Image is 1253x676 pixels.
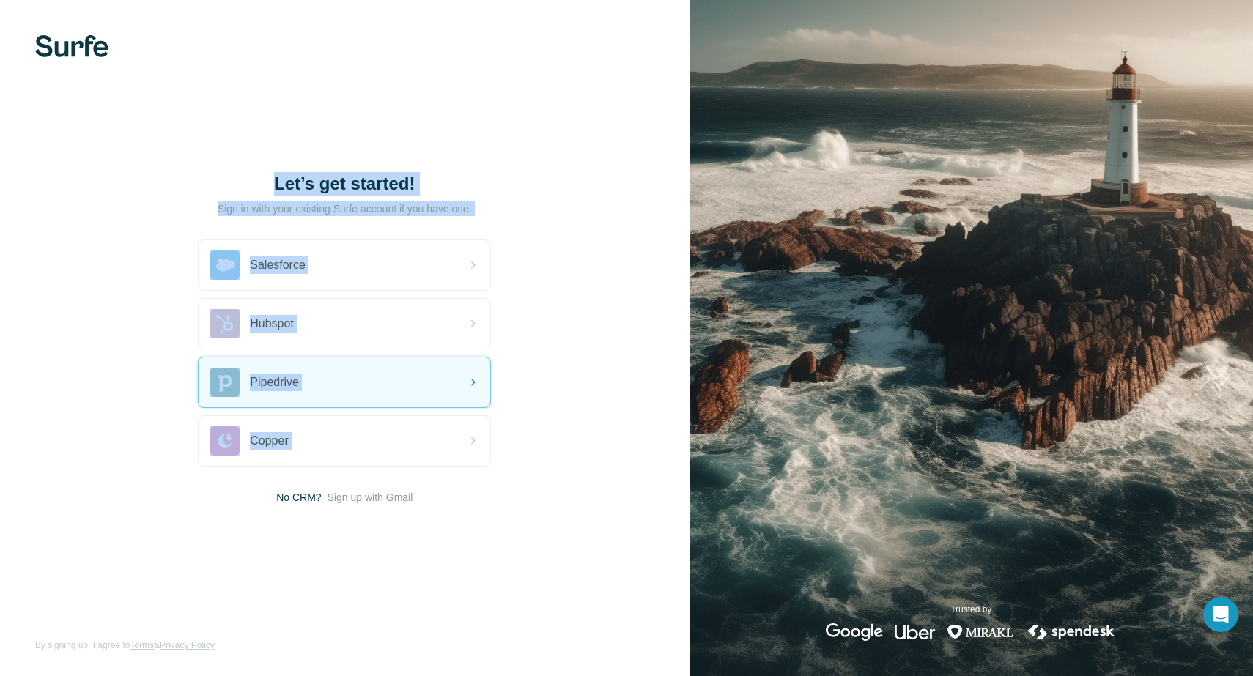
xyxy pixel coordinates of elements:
img: uber's logo [895,623,935,641]
img: mirakl's logo [947,623,1014,641]
a: Privacy Policy [160,640,215,650]
span: Pipedrive [250,374,299,391]
div: Open Intercom Messenger [1203,597,1238,632]
span: Hubspot [250,315,294,333]
span: No CRM? [276,490,321,505]
img: pipedrive's logo [210,368,240,397]
img: google's logo [826,623,883,641]
p: Sign in with your existing Surfe account if you have one. [218,201,472,216]
span: Salesforce [250,256,306,274]
p: Trusted by [950,603,991,616]
a: Terms [130,640,154,650]
h1: Let’s get started! [198,172,491,196]
img: hubspot's logo [210,309,240,338]
img: Surfe's logo [35,35,108,57]
img: salesforce's logo [210,250,240,280]
img: spendesk's logo [1026,623,1117,641]
span: By signing up, I agree to & [35,639,215,652]
img: copper's logo [210,426,240,456]
button: Sign up with Gmail [328,490,413,505]
span: Copper [250,432,288,450]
